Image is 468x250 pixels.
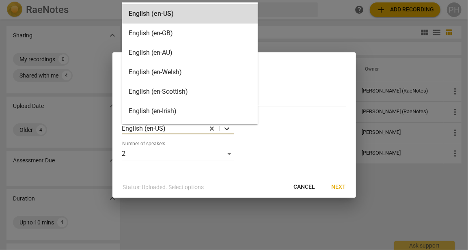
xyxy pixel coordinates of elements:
[122,124,166,133] p: English (en-US)
[122,4,258,24] div: English (en-US)
[294,183,315,191] span: Cancel
[332,183,346,191] span: Next
[123,183,204,192] p: Status: Uploaded. Select options
[122,121,258,140] div: Spanish
[122,24,258,43] div: English (en-GB)
[122,82,258,101] div: English (en-Scottish)
[122,141,166,146] label: Number of speakers
[325,180,353,194] button: Next
[122,43,258,62] div: English (en-AU)
[122,62,258,82] div: English (en-Welsh)
[122,147,234,160] div: 2
[122,101,258,121] div: English (en-Irish)
[287,180,322,194] button: Cancel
